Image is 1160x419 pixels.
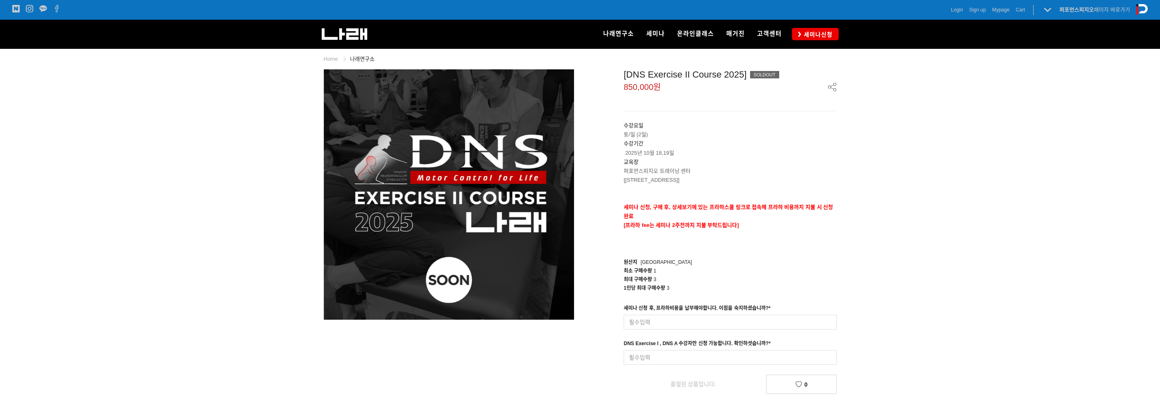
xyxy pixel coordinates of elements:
a: Mypage [992,6,1010,14]
p: 퍼포먼스피지오 트레이닝 센터 [624,167,837,176]
a: Sign up [969,6,986,14]
a: 온라인클래스 [671,20,720,48]
p: 토/일 (2일) [624,121,837,139]
strong: 수강기간 [624,140,643,147]
a: Cart [1016,6,1025,14]
a: 0 [766,375,837,394]
span: 최소 구매수량 [624,268,652,274]
a: 퍼포먼스피지오페이지 바로가기 [1059,7,1130,13]
span: 온라인클래스 [677,30,714,37]
a: Home [324,56,338,62]
span: 최대 구매수량 [624,277,652,282]
span: [GEOGRAPHIC_DATA] [641,259,692,265]
p: 2025년 10월 18,19일 [624,139,837,157]
div: DNS Exercise I , DNS A 수강자만 신청 가능합니다. 확인하셧습니까? [624,339,771,350]
div: SOLDOUT [750,71,779,78]
span: 원산지 [624,259,637,265]
span: 3 [654,277,657,282]
span: 나래연구소 [603,30,634,37]
strong: 세미나 신청, 구매 후, 상세보기에 있는 프라하스쿨 링크로 접속해 프라하 비용까지 지불 시 신청완료 [624,204,833,219]
a: 세미나 [640,20,671,48]
span: 0 [804,381,808,388]
input: 필수입력 [624,350,837,365]
span: 고객센터 [757,30,782,37]
span: 1인당 최대 구매수량 [624,285,665,291]
a: 매거진 [720,20,751,48]
a: Login [951,6,963,14]
strong: 교육장 [624,159,638,165]
div: 세미나 신청 후, 프라하비용을 납부해야합니다. 이점을 숙지하셨습니까? [624,304,771,315]
span: 품절된 상품입니다. [670,381,716,387]
div: [DNS Exercise II Course 2025] [624,69,837,80]
span: 850,000원 [624,83,661,91]
strong: 수강요일 [624,122,643,128]
strong: 퍼포먼스피지오 [1059,7,1094,13]
a: 고객센터 [751,20,788,48]
span: [프라하 fee는 세미나 2주전까지 지불 부탁드립니다] [624,222,739,228]
a: 세미나신청 [792,28,839,40]
span: 1 [654,268,657,274]
span: 세미나 [646,30,665,37]
input: 필수입력 [624,315,837,330]
span: 세미나신청 [801,30,833,39]
p: [[STREET_ADDRESS]] [624,176,837,185]
a: 나래연구소 [597,20,640,48]
span: 3 [667,285,670,291]
a: 나래연구소 [350,56,375,62]
span: 매거진 [726,30,745,37]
